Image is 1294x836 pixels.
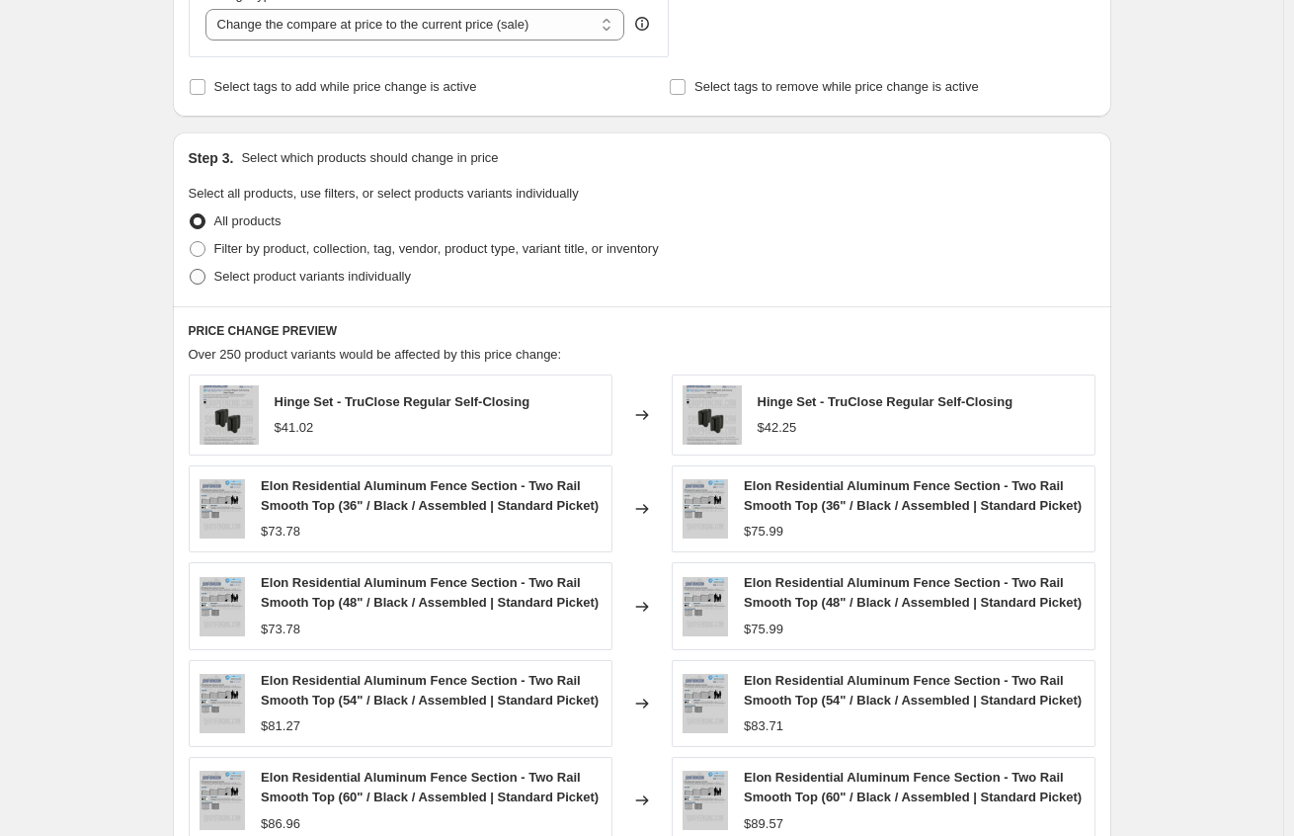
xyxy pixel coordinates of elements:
span: Elon Residential Aluminum Fence Section - Two Rail Smooth Top (54" / Black / Assembled | Standard... [744,673,1082,708]
div: $41.02 [275,418,314,438]
div: $89.57 [744,814,783,834]
img: ElonSFMain__84855.1546539226.1280.1280_80x.jpg [683,577,729,636]
span: Select tags to remove while price change is active [694,79,979,94]
img: ElonSFMain__84855.1546539226.1280.1280_80x.jpg [200,771,246,830]
h2: Step 3. [189,148,234,168]
img: ElonSFMain__84855.1546539226.1280.1280_80x.jpg [683,771,729,830]
div: $81.27 [261,716,300,736]
span: Select all products, use filters, or select products variants individually [189,186,579,201]
span: Elon Residential Aluminum Fence Section - Two Rail Smooth Top (54" / Black / Assembled | Standard... [261,673,599,708]
span: Elon Residential Aluminum Fence Section - Two Rail Smooth Top (48" / Black / Assembled | Standard... [261,575,599,610]
span: Elon Residential Aluminum Fence Section - Two Rail Smooth Top (36" / Black / Assembled | Standard... [744,478,1082,513]
span: Hinge Set - TruClose Regular Self-Closing [758,394,1013,409]
span: Select product variants individually [214,269,411,284]
span: Select tags to add while price change is active [214,79,477,94]
img: ElonSFMain__84855.1546539226.1280.1280_80x.jpg [200,674,246,733]
div: help [632,14,652,34]
span: All products [214,213,282,228]
div: $75.99 [744,522,783,542]
div: $73.78 [261,522,300,542]
span: Elon Residential Aluminum Fence Section - Two Rail Smooth Top (36" / Black / Assembled | Standard... [261,478,599,513]
img: ElonSFMain__84855.1546539226.1280.1280_80x.jpg [200,577,246,636]
span: Over 250 product variants would be affected by this price change: [189,347,562,362]
div: $73.78 [261,620,300,639]
div: $42.25 [758,418,797,438]
img: ElonSFMain__84855.1546539226.1280.1280_80x.jpg [683,674,729,733]
span: Hinge Set - TruClose Regular Self-Closing [275,394,530,409]
div: $86.96 [261,814,300,834]
span: Filter by product, collection, tag, vendor, product type, variant title, or inventory [214,241,659,256]
img: DDTCR_BCSpec__02940.1599759290.1280.1280_80x.jpg [683,385,742,445]
h6: PRICE CHANGE PREVIEW [189,323,1095,339]
div: $75.99 [744,620,783,639]
span: Elon Residential Aluminum Fence Section - Two Rail Smooth Top (48" / Black / Assembled | Standard... [744,575,1082,610]
span: Elon Residential Aluminum Fence Section - Two Rail Smooth Top (60" / Black / Assembled | Standard... [744,770,1082,804]
img: DDTCR_BCSpec__02940.1599759290.1280.1280_80x.jpg [200,385,259,445]
span: Elon Residential Aluminum Fence Section - Two Rail Smooth Top (60" / Black / Assembled | Standard... [261,770,599,804]
div: $83.71 [744,716,783,736]
p: Select which products should change in price [241,148,498,168]
img: ElonSFMain__84855.1546539226.1280.1280_80x.jpg [200,479,246,539]
img: ElonSFMain__84855.1546539226.1280.1280_80x.jpg [683,479,729,539]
